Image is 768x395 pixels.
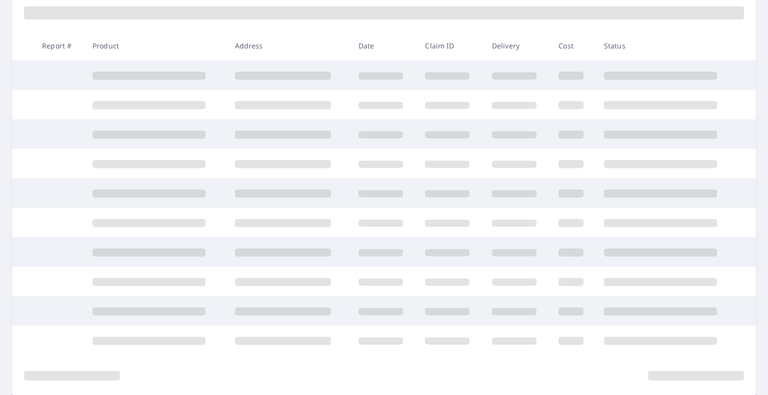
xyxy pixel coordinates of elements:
th: Date [350,31,417,60]
th: Claim ID [417,31,483,60]
th: Delivery [484,31,550,60]
th: Report # [34,31,84,60]
th: Product [84,31,227,60]
th: Status [596,31,738,60]
th: Address [227,31,350,60]
th: Cost [550,31,596,60]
